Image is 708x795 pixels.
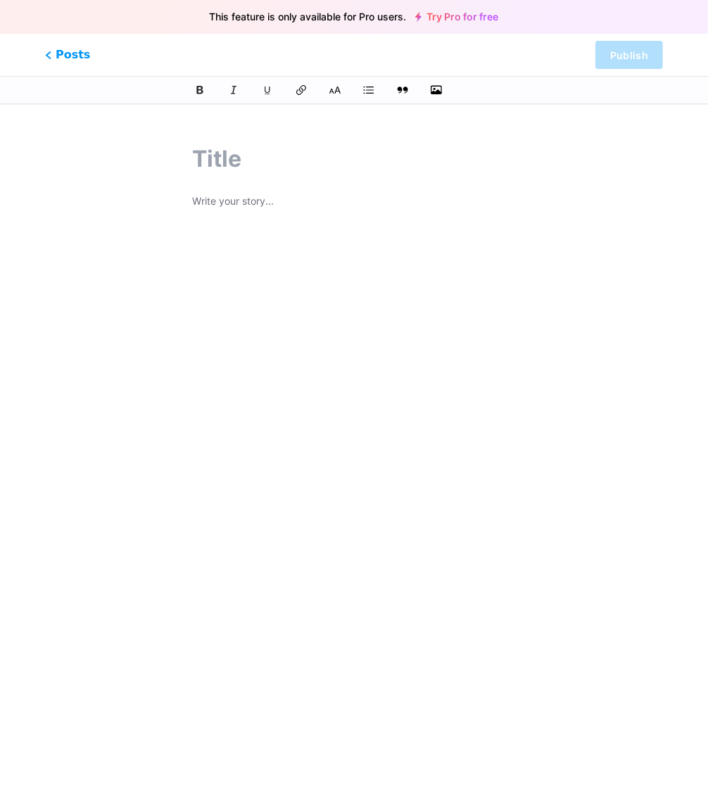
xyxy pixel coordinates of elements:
[610,49,648,61] span: Publish
[45,46,90,63] span: Posts
[415,11,499,23] a: Try Pro for free
[192,142,516,176] input: Title
[210,7,407,27] span: This feature is only available for Pro users.
[595,41,663,69] button: Publish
